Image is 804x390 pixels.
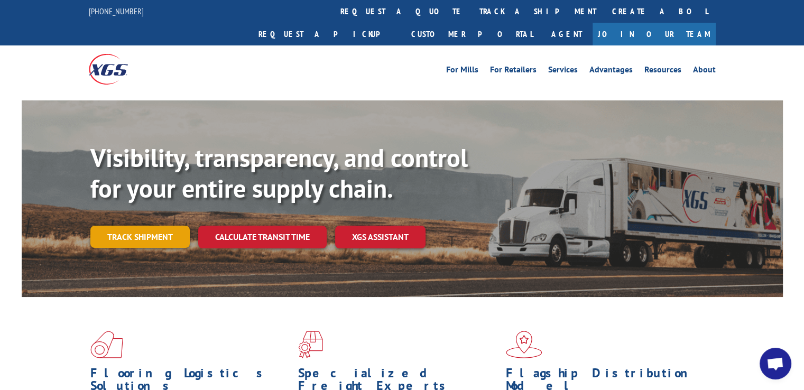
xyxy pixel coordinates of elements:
a: Join Our Team [593,23,716,45]
a: Open chat [760,348,791,379]
img: xgs-icon-total-supply-chain-intelligence-red [90,331,123,358]
a: Agent [541,23,593,45]
a: Track shipment [90,226,190,248]
a: Calculate transit time [198,226,327,248]
a: [PHONE_NUMBER] [89,6,144,16]
img: xgs-icon-flagship-distribution-model-red [506,331,542,358]
a: Resources [644,66,681,77]
a: Request a pickup [251,23,403,45]
b: Visibility, transparency, and control for your entire supply chain. [90,141,468,205]
a: XGS ASSISTANT [335,226,426,248]
a: About [693,66,716,77]
a: Customer Portal [403,23,541,45]
a: For Retailers [490,66,537,77]
a: Services [548,66,578,77]
a: For Mills [446,66,478,77]
img: xgs-icon-focused-on-flooring-red [298,331,323,358]
a: Advantages [589,66,633,77]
